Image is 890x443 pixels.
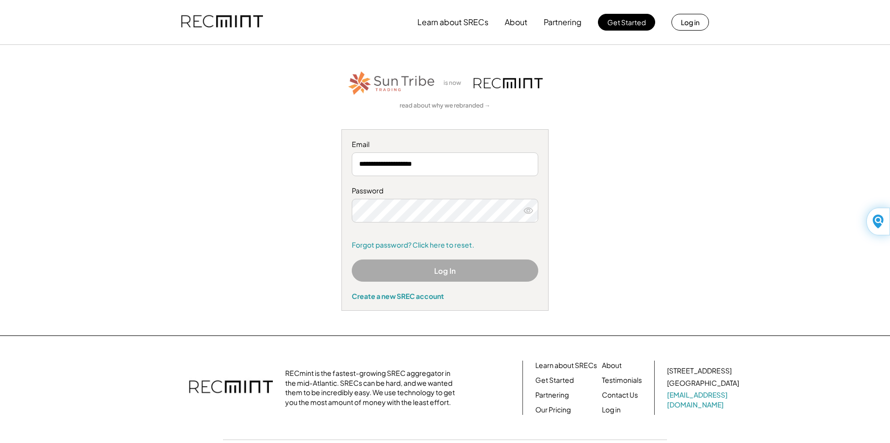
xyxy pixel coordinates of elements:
img: recmint-logotype%403x.png [181,5,263,39]
a: Contact Us [602,390,638,400]
a: Learn about SRECs [535,361,597,370]
div: Create a new SREC account [352,292,538,300]
button: Get Started [598,14,655,31]
img: STT_Horizontal_Logo%2B-%2BColor.png [347,70,436,97]
img: recmint-logotype%403x.png [189,370,273,405]
div: [GEOGRAPHIC_DATA] [667,378,739,388]
div: RECmint is the fastest-growing SREC aggregator in the mid-Atlantic. SRECs can be hard, and we wan... [285,369,460,407]
button: About [505,12,527,32]
div: is now [441,79,469,87]
div: [STREET_ADDRESS] [667,366,732,376]
button: Log In [352,259,538,282]
img: recmint-logotype%403x.png [474,78,543,88]
a: Get Started [535,375,574,385]
a: Testimonials [602,375,642,385]
a: Forgot password? Click here to reset. [352,240,538,250]
a: About [602,361,622,370]
a: Partnering [535,390,569,400]
button: Learn about SRECs [417,12,488,32]
a: Log in [602,405,621,415]
button: Log in [671,14,709,31]
button: Partnering [544,12,582,32]
a: read about why we rebranded → [400,102,490,110]
div: Email [352,140,538,149]
div: Password [352,186,538,196]
a: [EMAIL_ADDRESS][DOMAIN_NAME] [667,390,741,409]
a: Our Pricing [535,405,571,415]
